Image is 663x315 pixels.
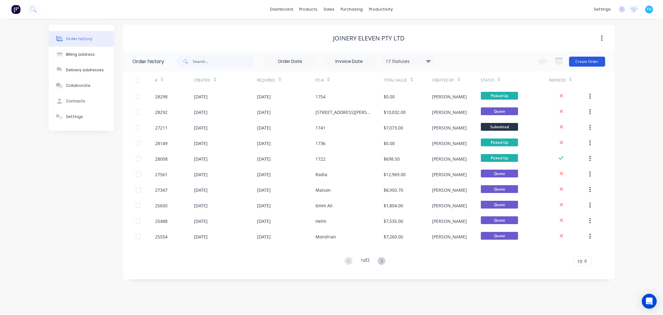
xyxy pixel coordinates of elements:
[549,72,588,89] div: Invoiced
[315,109,371,115] div: [STREET_ADDRESS][PERSON_NAME]
[296,5,320,14] div: products
[315,218,326,224] div: Helm
[257,156,271,162] div: [DATE]
[384,109,406,115] div: $10,032.00
[194,93,208,100] div: [DATE]
[384,171,406,178] div: $12,969.00
[257,93,271,100] div: [DATE]
[155,78,158,83] div: #
[382,58,435,65] div: 17 Statuses
[194,72,257,89] div: Created
[49,109,114,125] button: Settings
[481,123,518,131] span: Submitted
[155,156,168,162] div: 28008
[432,202,467,209] div: [PERSON_NAME]
[257,187,271,193] div: [DATE]
[481,185,518,193] span: Quote
[66,52,95,57] div: Billing address
[155,233,168,240] div: 25554
[193,55,255,68] input: Search...
[155,125,168,131] div: 27211
[384,156,400,162] div: $698.50
[194,233,208,240] div: [DATE]
[315,156,325,162] div: 1722
[333,35,405,42] div: Joinery Eleven Pty Ltd
[591,5,614,14] div: settings
[432,233,467,240] div: [PERSON_NAME]
[194,218,208,224] div: [DATE]
[194,187,208,193] div: [DATE]
[66,114,83,120] div: Settings
[384,78,407,83] div: Total Value
[315,233,336,240] div: Mondrian
[155,72,194,89] div: #
[323,57,375,66] input: Invoice Date
[549,78,566,83] div: Invoiced
[432,72,481,89] div: Created By
[432,187,467,193] div: [PERSON_NAME]
[384,93,395,100] div: $0.00
[66,98,85,104] div: Contacts
[481,154,518,162] span: Picked Up
[315,202,333,209] div: 6mm Ali
[481,72,549,89] div: Status
[481,92,518,100] span: Picked Up
[481,107,518,115] span: Quote
[432,109,467,115] div: [PERSON_NAME]
[481,78,495,83] div: Status
[315,187,331,193] div: Maison
[432,78,454,83] div: Created By
[320,5,338,14] div: sales
[257,218,271,224] div: [DATE]
[194,202,208,209] div: [DATE]
[432,125,467,131] div: [PERSON_NAME]
[155,93,168,100] div: 28298
[49,47,114,62] button: Billing address
[315,78,324,83] div: PO #
[315,125,325,131] div: 1741
[257,72,316,89] div: Required
[264,57,316,66] input: Order Date
[432,93,467,100] div: [PERSON_NAME]
[194,171,208,178] div: [DATE]
[194,140,208,147] div: [DATE]
[257,125,271,131] div: [DATE]
[366,5,396,14] div: productivity
[257,202,271,209] div: [DATE]
[11,5,21,14] img: Factory
[481,201,518,209] span: Quote
[66,67,104,73] div: Delivery addresses
[432,140,467,147] div: [PERSON_NAME]
[155,202,168,209] div: 25650
[257,78,275,83] div: Required
[49,93,114,109] button: Contacts
[257,233,271,240] div: [DATE]
[384,187,403,193] div: $8,950.70
[194,109,208,115] div: [DATE]
[155,109,168,115] div: 28292
[194,78,210,83] div: Created
[384,125,403,131] div: $7,073.00
[642,294,657,309] div: Open Intercom Messenger
[133,58,164,65] div: Order history
[361,257,370,266] div: 1 of 2
[155,187,168,193] div: 27347
[315,72,384,89] div: PO #
[432,171,467,178] div: [PERSON_NAME]
[481,170,518,177] span: Quote
[66,36,92,42] div: Order history
[481,232,518,240] span: Quote
[647,7,652,12] span: TD
[315,140,325,147] div: 1736
[257,140,271,147] div: [DATE]
[384,233,403,240] div: $7,260.00
[315,171,327,178] div: Radia
[155,140,168,147] div: 28149
[384,140,395,147] div: $0.00
[155,171,168,178] div: 27561
[155,218,168,224] div: 25488
[432,156,467,162] div: [PERSON_NAME]
[49,78,114,93] button: Collaborate
[257,109,271,115] div: [DATE]
[481,139,518,146] span: Picked Up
